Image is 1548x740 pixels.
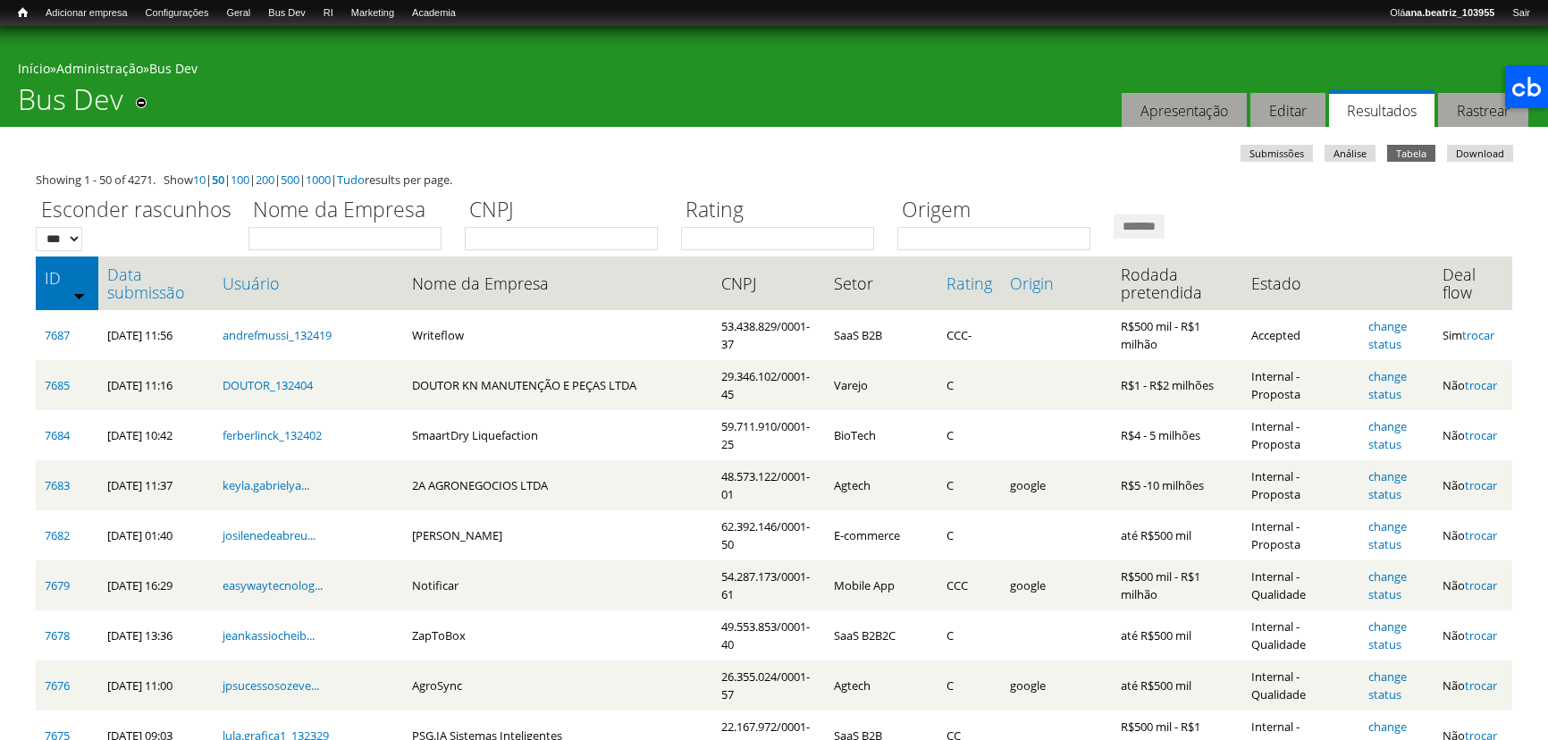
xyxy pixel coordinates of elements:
[1434,660,1512,711] td: Não
[825,410,938,460] td: BioTech
[1447,145,1513,162] a: Download
[946,274,992,292] a: Rating
[1368,618,1407,652] a: change status
[259,4,315,22] a: Bus Dev
[712,560,825,610] td: 54.287.173/0001-61
[1381,4,1503,22] a: Oláana.beatriz_103955
[18,82,123,127] h1: Bus Dev
[1250,93,1325,128] a: Editar
[45,327,70,343] a: 7687
[1112,560,1242,610] td: R$500 mil - R$1 milhão
[45,527,70,543] a: 7682
[18,60,50,77] a: Início
[73,290,85,301] img: ordem crescente
[223,327,332,343] a: andrefmussi_132419
[1465,477,1497,493] a: trocar
[403,560,712,610] td: Notificar
[938,660,1001,711] td: C
[825,256,938,310] th: Setor
[712,360,825,410] td: 29.346.102/0001-45
[1112,460,1242,510] td: R$5 -10 milhões
[256,172,274,188] a: 200
[1112,510,1242,560] td: até R$500 mil
[98,460,214,510] td: [DATE] 11:37
[1434,510,1512,560] td: Não
[1368,669,1407,702] a: change status
[1112,310,1242,360] td: R$500 mil - R$1 milhão
[1434,360,1512,410] td: Não
[403,256,712,310] th: Nome da Empresa
[1242,460,1360,510] td: Internal - Proposta
[223,577,323,593] a: easywaytecnolog...
[1434,310,1512,360] td: Sim
[1112,610,1242,660] td: até R$500 mil
[1010,274,1103,292] a: Origin
[1434,256,1512,310] th: Deal flow
[825,510,938,560] td: E-commerce
[342,4,403,22] a: Marketing
[1242,310,1360,360] td: Accepted
[712,460,825,510] td: 48.573.122/0001-01
[1368,318,1407,352] a: change status
[107,265,205,301] a: Data submissão
[938,610,1001,660] td: C
[1503,4,1539,22] a: Sair
[98,660,214,711] td: [DATE] 11:00
[897,195,1102,227] label: Origem
[938,510,1001,560] td: C
[223,627,315,643] a: jeankassiocheib...
[223,377,313,393] a: DOUTOR_132404
[712,610,825,660] td: 49.553.853/0001-40
[45,269,89,287] a: ID
[36,171,1512,189] div: Showing 1 - 50 of 4271. Show | | | | | | results per page.
[712,410,825,460] td: 59.711.910/0001-25
[306,172,331,188] a: 1000
[1465,627,1497,643] a: trocar
[825,310,938,360] td: SaaS B2B
[825,610,938,660] td: SaaS B2B2C
[137,4,218,22] a: Configurações
[1001,560,1112,610] td: google
[825,560,938,610] td: Mobile App
[403,610,712,660] td: ZapToBox
[403,360,712,410] td: DOUTOR KN MANUTENÇÃO E PEÇAS LTDA
[1465,677,1497,694] a: trocar
[1242,410,1360,460] td: Internal - Proposta
[1122,93,1247,128] a: Apresentação
[1112,660,1242,711] td: até R$500 mil
[1438,93,1528,128] a: Rastrear
[223,274,394,292] a: Usuário
[1242,560,1360,610] td: Internal - Qualidade
[712,510,825,560] td: 62.392.146/0001-50
[45,427,70,443] a: 7684
[223,527,315,543] a: josilenedeabreu...
[1368,468,1407,502] a: change status
[231,172,249,188] a: 100
[223,677,319,694] a: jpsucessosozeve...
[1001,460,1112,510] td: google
[712,310,825,360] td: 53.438.829/0001-37
[938,310,1001,360] td: CCC-
[1368,518,1407,552] a: change status
[403,4,465,22] a: Academia
[98,610,214,660] td: [DATE] 13:36
[1405,7,1494,18] strong: ana.beatriz_103955
[1242,660,1360,711] td: Internal - Qualidade
[212,172,224,188] a: 50
[1434,610,1512,660] td: Não
[1001,660,1112,711] td: google
[465,195,669,227] label: CNPJ
[1329,89,1434,128] a: Resultados
[18,60,1530,82] div: » »
[1112,360,1242,410] td: R$1 - R$2 milhões
[938,410,1001,460] td: C
[1465,527,1497,543] a: trocar
[1325,145,1376,162] a: Análise
[1434,560,1512,610] td: Não
[1242,610,1360,660] td: Internal - Qualidade
[1387,145,1435,162] a: Tabela
[1368,368,1407,402] a: change status
[45,477,70,493] a: 7683
[37,4,137,22] a: Adicionar empresa
[1434,460,1512,510] td: Não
